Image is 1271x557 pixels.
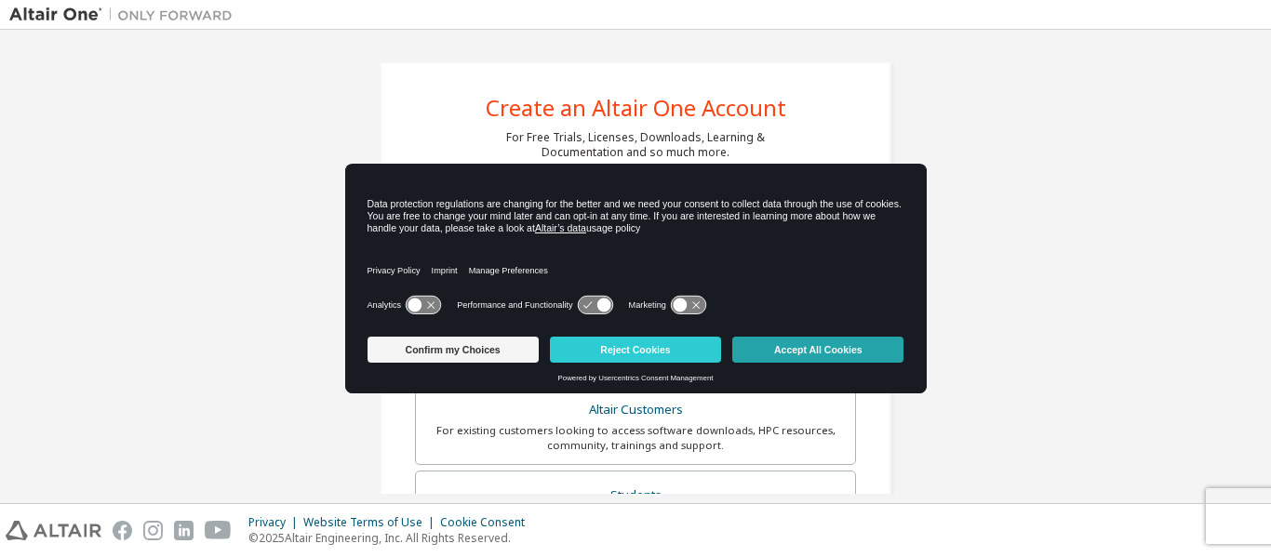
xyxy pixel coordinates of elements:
img: altair_logo.svg [6,521,101,540]
div: For existing customers looking to access software downloads, HPC resources, community, trainings ... [427,423,844,453]
div: Altair Customers [427,397,844,423]
img: facebook.svg [113,521,132,540]
img: linkedin.svg [174,521,194,540]
div: Cookie Consent [440,515,536,530]
img: instagram.svg [143,521,163,540]
img: youtube.svg [205,521,232,540]
div: Privacy [248,515,303,530]
div: For Free Trials, Licenses, Downloads, Learning & Documentation and so much more. [506,130,765,160]
div: Students [427,483,844,509]
div: Website Terms of Use [303,515,440,530]
img: Altair One [9,6,242,24]
p: © 2025 Altair Engineering, Inc. All Rights Reserved. [248,530,536,546]
div: Create an Altair One Account [486,97,786,119]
